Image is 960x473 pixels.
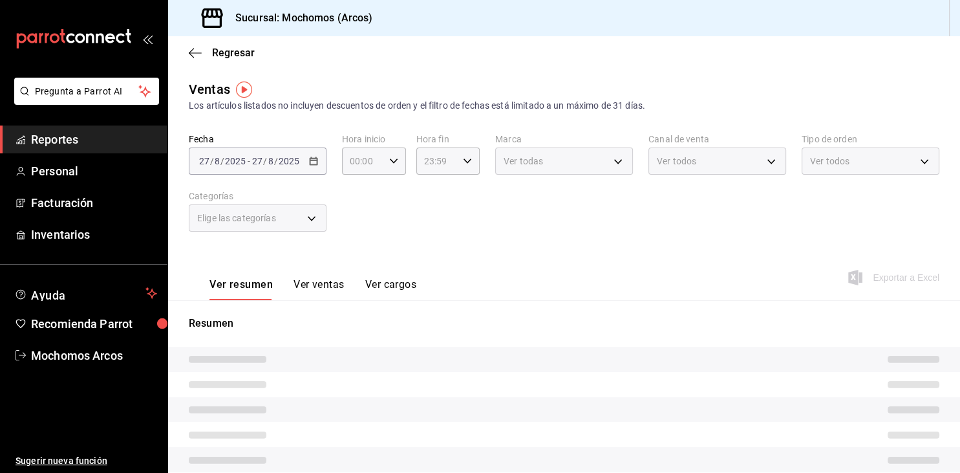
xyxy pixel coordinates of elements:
button: Ver cargos [365,278,417,300]
span: Ver todos [657,155,696,168]
label: Canal de venta [648,135,786,144]
span: Sugerir nueva función [16,454,157,468]
a: Pregunta a Parrot AI [9,94,159,107]
div: Los artículos listados no incluyen descuentos de orden y el filtro de fechas está limitado a un m... [189,99,939,113]
span: / [274,156,278,166]
span: Ayuda [31,285,140,301]
label: Marca [495,135,633,144]
span: Regresar [212,47,255,59]
label: Tipo de orden [802,135,939,144]
input: -- [251,156,263,166]
button: Regresar [189,47,255,59]
input: ---- [278,156,300,166]
div: Ventas [189,80,230,99]
img: Tooltip marker [236,82,252,98]
span: Mochomos Arcos [31,347,157,364]
input: -- [214,156,220,166]
input: -- [268,156,274,166]
input: -- [198,156,210,166]
span: / [263,156,267,166]
label: Fecha [189,135,326,144]
p: Resumen [189,316,939,331]
label: Categorías [189,192,326,201]
label: Hora fin [416,135,480,144]
span: Inventarios [31,226,157,243]
label: Hora inicio [342,135,406,144]
span: Recomienda Parrot [31,315,157,333]
button: Pregunta a Parrot AI [14,78,159,105]
div: navigation tabs [209,278,416,300]
span: / [220,156,224,166]
input: ---- [224,156,246,166]
span: Reportes [31,131,157,148]
span: Personal [31,162,157,180]
h3: Sucursal: Mochomos (Arcos) [225,10,372,26]
span: Ver todos [810,155,849,168]
span: Pregunta a Parrot AI [35,85,139,98]
button: open_drawer_menu [142,34,153,44]
span: Facturación [31,194,157,212]
span: Elige las categorías [197,212,276,225]
span: - [248,156,250,166]
button: Ver ventas [293,278,345,300]
span: / [210,156,214,166]
span: Ver todas [504,155,543,168]
button: Ver resumen [209,278,273,300]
